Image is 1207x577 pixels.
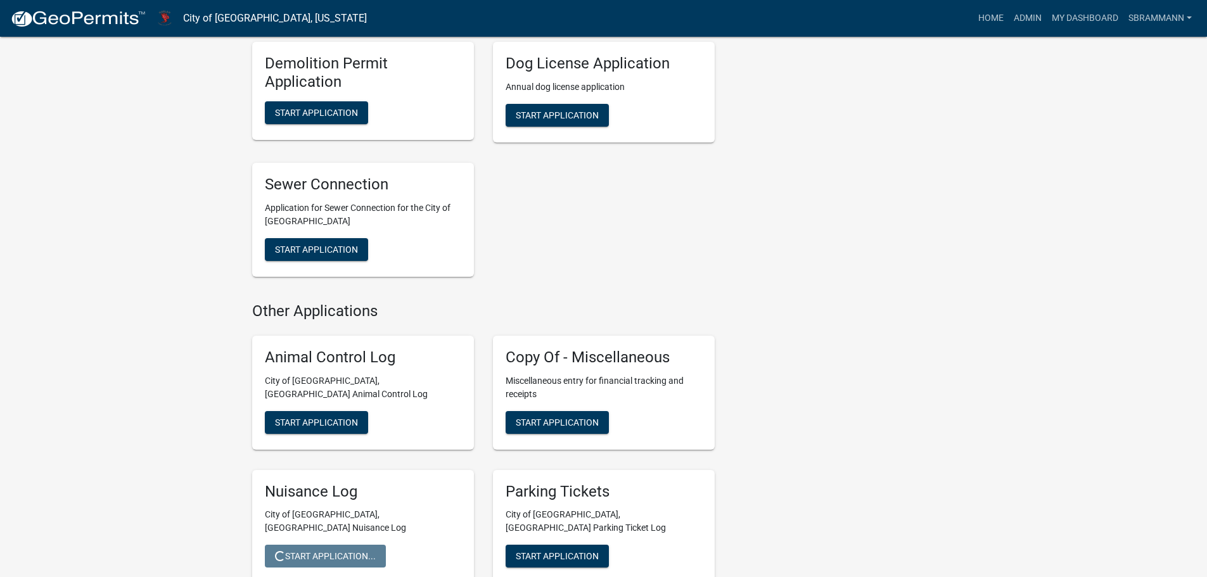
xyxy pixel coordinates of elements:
h5: Nuisance Log [265,483,461,501]
p: City of [GEOGRAPHIC_DATA], [GEOGRAPHIC_DATA] Parking Ticket Log [506,508,702,535]
a: SBrammann [1123,6,1197,30]
span: Start Application [275,417,358,427]
button: Start Application [265,411,368,434]
button: Start Application [506,411,609,434]
span: Start Application [516,551,599,561]
h5: Dog License Application [506,54,702,73]
button: Start Application [265,238,368,261]
p: City of [GEOGRAPHIC_DATA], [GEOGRAPHIC_DATA] Animal Control Log [265,374,461,401]
p: Application for Sewer Connection for the City of [GEOGRAPHIC_DATA] [265,201,461,228]
a: My Dashboard [1047,6,1123,30]
span: Start Application... [275,551,376,561]
h5: Animal Control Log [265,348,461,367]
h4: Other Applications [252,302,715,320]
button: Start Application [506,104,609,127]
img: City of Harlan, Iowa [156,10,173,27]
p: Miscellaneous entry for financial tracking and receipts [506,374,702,401]
h5: Parking Tickets [506,483,702,501]
a: City of [GEOGRAPHIC_DATA], [US_STATE] [183,8,367,29]
button: Start Application [265,101,368,124]
h5: Demolition Permit Application [265,54,461,91]
a: Admin [1009,6,1047,30]
button: Start Application... [265,545,386,567]
span: Start Application [516,417,599,427]
span: Start Application [275,108,358,118]
span: Start Application [516,110,599,120]
button: Start Application [506,545,609,567]
p: City of [GEOGRAPHIC_DATA], [GEOGRAPHIC_DATA] Nuisance Log [265,508,461,535]
h5: Sewer Connection [265,175,461,194]
span: Start Application [275,244,358,255]
p: Annual dog license application [506,80,702,94]
h5: Copy Of - Miscellaneous [506,348,702,367]
a: Home [973,6,1009,30]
